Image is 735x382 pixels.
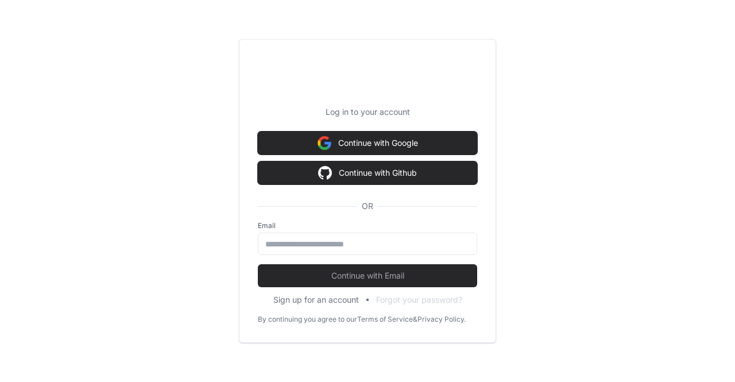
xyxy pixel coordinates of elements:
button: Continue with Github [258,161,477,184]
div: & [413,315,417,324]
p: Log in to your account [258,106,477,118]
button: Continue with Google [258,132,477,155]
a: Terms of Service [357,315,413,324]
label: Email [258,221,477,230]
img: Sign in with google [318,132,331,155]
div: By continuing you agree to our [258,315,357,324]
span: OR [357,200,378,212]
button: Sign up for an account [273,294,359,306]
span: Continue with Email [258,270,477,281]
img: Sign in with google [318,161,332,184]
a: Privacy Policy. [417,315,466,324]
button: Forgot your password? [376,294,462,306]
button: Continue with Email [258,264,477,287]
